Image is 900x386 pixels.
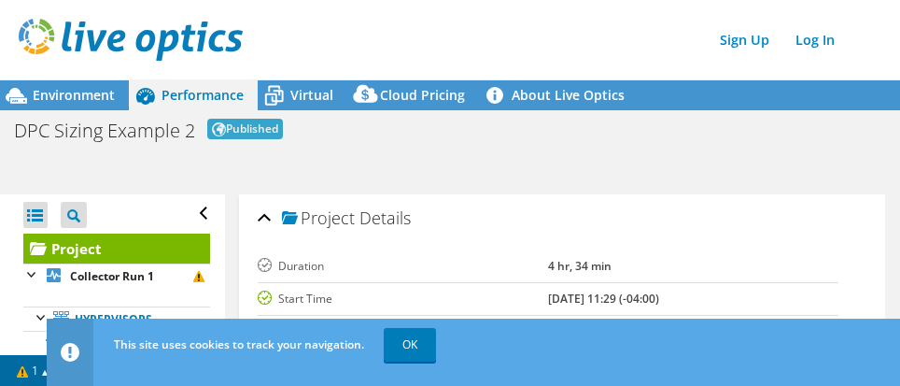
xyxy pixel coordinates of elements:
[290,86,333,104] span: Virtual
[14,122,195,140] h1: DPC Sizing Example 2
[33,86,115,104] span: Environment
[710,26,779,53] a: Sign Up
[23,307,210,331] a: Hypervisors
[23,331,210,355] a: Server Cluster 1
[23,264,210,288] a: Collector Run 1
[479,80,639,110] a: About Live Optics
[548,258,612,274] b: 4 hr, 34 min
[786,26,844,53] a: Log In
[162,86,244,104] span: Performance
[548,291,659,307] b: [DATE] 11:29 (-04:00)
[258,257,548,276] label: Duration
[359,207,411,229] span: Details
[114,336,364,352] span: This site uses cookies to track your navigation.
[380,86,465,104] span: Cloud Pricing
[70,268,154,284] b: Collector Run 1
[258,290,548,308] label: Start Time
[19,19,243,61] img: live_optics_svg.svg
[384,328,436,362] a: OK
[23,234,210,264] a: Project
[207,119,283,139] span: Published
[4,359,62,382] a: 1
[282,209,355,228] span: Project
